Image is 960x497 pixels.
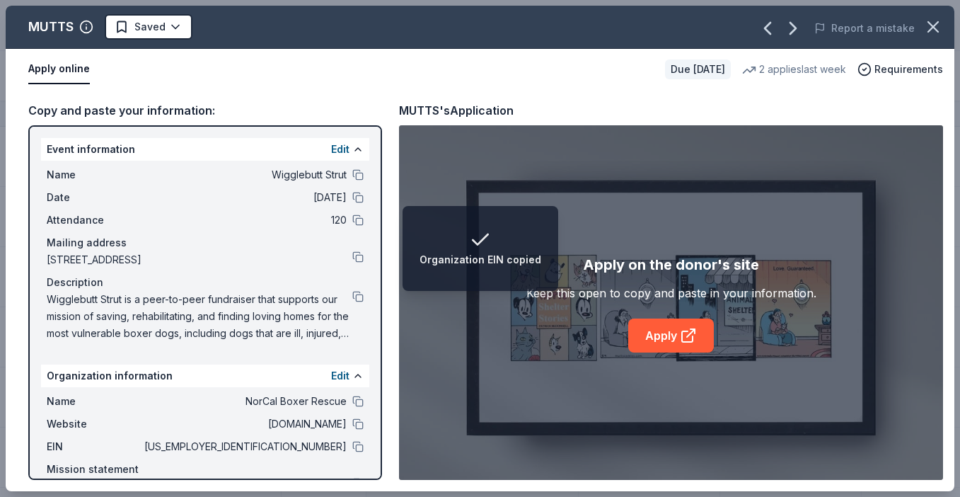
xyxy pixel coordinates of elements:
[134,18,166,35] span: Saved
[141,393,347,410] span: NorCal Boxer Rescue
[41,138,369,161] div: Event information
[47,189,141,206] span: Date
[874,61,943,78] span: Requirements
[47,461,364,478] div: Mission statement
[41,365,369,387] div: Organization information
[141,438,347,455] span: [US_EMPLOYER_IDENTIFICATION_NUMBER]
[47,416,141,433] span: Website
[141,189,347,206] span: [DATE]
[47,212,141,229] span: Attendance
[526,285,816,302] div: Keep this open to copy and paste in your information.
[47,234,364,251] div: Mailing address
[47,393,141,410] span: Name
[105,14,192,40] button: Saved
[141,166,347,183] span: Wigglebutt Strut
[420,251,541,268] div: Organization EIN copied
[28,55,90,84] button: Apply online
[28,101,382,120] div: Copy and paste your information:
[331,367,349,384] button: Edit
[814,20,915,37] button: Report a mistake
[28,16,74,38] div: MUTTS
[141,416,347,433] span: [DOMAIN_NAME]
[628,319,714,353] a: Apply
[331,141,349,158] button: Edit
[47,274,364,291] div: Description
[742,61,846,78] div: 2 applies last week
[47,166,141,183] span: Name
[47,438,141,455] span: EIN
[857,61,943,78] button: Requirements
[665,59,731,79] div: Due [DATE]
[47,251,352,268] span: [STREET_ADDRESS]
[141,212,347,229] span: 120
[47,291,352,342] span: Wigglebutt Strut is a peer-to-peer fundraiser that supports our mission of saving, rehabilitating...
[583,253,759,276] div: Apply on the donor's site
[399,101,514,120] div: MUTTS's Application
